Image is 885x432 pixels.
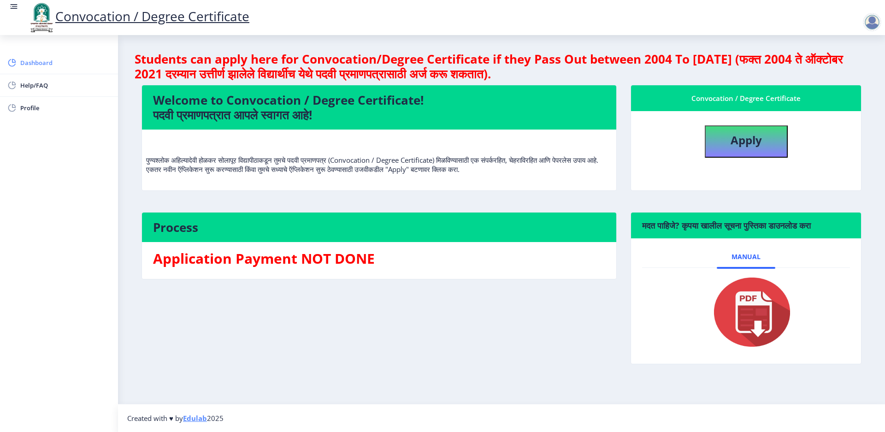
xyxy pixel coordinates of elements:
[20,57,111,68] span: Dashboard
[717,246,775,268] a: Manual
[135,52,868,81] h4: Students can apply here for Convocation/Degree Certificate if they Pass Out between 2004 To [DATE...
[642,220,850,231] h6: मदत पाहिजे? कृपया खालील सूचना पुस्तिका डाउनलोड करा
[28,2,55,33] img: logo
[28,7,249,25] a: Convocation / Degree Certificate
[153,249,605,268] h3: Application Payment NOT DONE
[732,253,761,260] span: Manual
[731,132,762,148] b: Apply
[20,102,111,113] span: Profile
[153,93,605,122] h4: Welcome to Convocation / Degree Certificate! पदवी प्रमाणपत्रात आपले स्वागत आहे!
[642,93,850,104] div: Convocation / Degree Certificate
[153,220,605,235] h4: Process
[20,80,111,91] span: Help/FAQ
[183,414,207,423] a: Edulab
[705,125,788,158] button: Apply
[146,137,612,174] p: पुण्यश्लोक अहिल्यादेवी होळकर सोलापूर विद्यापीठाकडून तुमचे पदवी प्रमाणपत्र (Convocation / Degree C...
[127,414,224,423] span: Created with ♥ by 2025
[700,275,792,349] img: pdf.png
